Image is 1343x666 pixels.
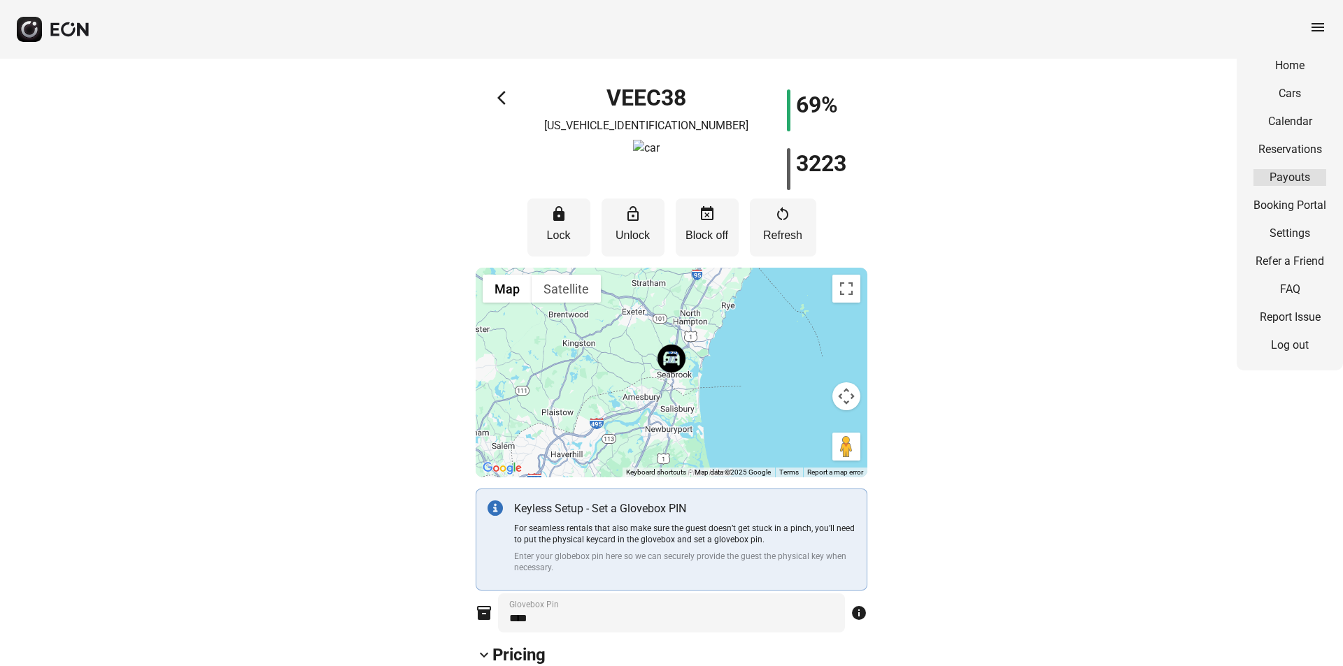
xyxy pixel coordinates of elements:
img: info [488,500,503,516]
label: Glovebox Pin [509,599,559,610]
button: Show street map [483,275,532,303]
h2: Pricing [492,644,546,666]
a: Settings [1253,225,1326,242]
span: menu [1309,19,1326,36]
button: Map camera controls [832,382,860,410]
button: Toggle fullscreen view [832,275,860,303]
h1: 69% [796,96,838,113]
a: Open this area in Google Maps (opens a new window) [479,459,525,477]
h1: VEEC38 [606,89,686,106]
span: lock [550,205,567,222]
a: Refer a Friend [1253,253,1326,270]
img: car [633,140,660,157]
a: Calendar [1253,113,1326,130]
p: Enter your globebox pin here so we can securely provide the guest the physical key when necessary. [514,551,855,573]
span: lock_open [625,205,641,222]
span: inventory_2 [476,605,492,621]
button: Show satellite imagery [532,275,601,303]
h1: 3223 [796,155,846,172]
button: Drag Pegman onto the map to open Street View [832,433,860,461]
a: Home [1253,57,1326,74]
a: Cars [1253,85,1326,102]
span: info [851,605,867,621]
span: Map data ©2025 Google [695,468,771,476]
a: Booking Portal [1253,197,1326,214]
span: event_busy [699,205,716,222]
a: Payouts [1253,169,1326,186]
button: Keyboard shortcuts [626,468,686,477]
p: For seamless rentals that also make sure the guest doesn’t get stuck in a pinch, you’ll need to p... [514,523,855,545]
p: Lock [534,227,583,244]
button: Refresh [750,198,816,256]
a: Reservations [1253,141,1326,158]
p: Block off [683,227,732,244]
p: Refresh [757,227,809,244]
p: [US_VEHICLE_IDENTIFICATION_NUMBER] [544,117,748,134]
button: Unlock [602,198,665,256]
span: restart_alt [774,205,791,222]
img: Google [479,459,525,477]
p: Keyless Setup - Set a Glovebox PIN [514,500,855,517]
a: Log out [1253,337,1326,354]
button: Lock [527,198,590,256]
a: Terms (opens in new tab) [779,468,799,476]
p: Unlock [609,227,658,244]
button: Block off [676,198,739,256]
a: Report a map error [807,468,863,476]
a: Report Issue [1253,309,1326,326]
a: FAQ [1253,281,1326,298]
span: keyboard_arrow_down [476,646,492,663]
span: arrow_back_ios [497,89,514,106]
